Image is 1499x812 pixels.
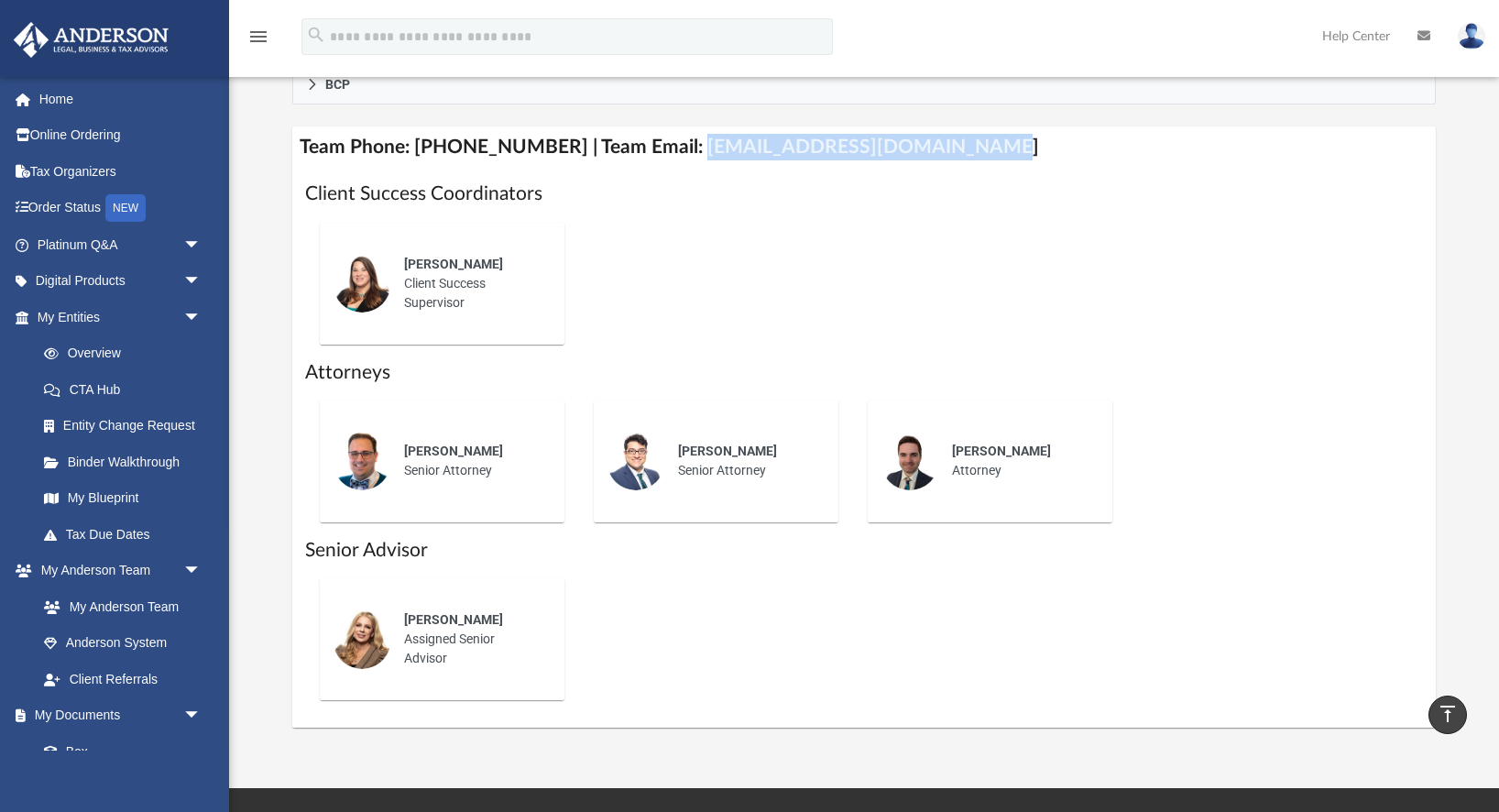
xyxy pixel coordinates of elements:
a: Entity Change Request [26,408,229,444]
a: Platinum Q&Aarrow_drop_down [13,226,229,263]
div: Assigned Senior Advisor [391,598,552,681]
a: Binder Walkthrough [26,444,229,480]
a: Digital Productsarrow_drop_down [13,263,229,300]
a: Order StatusNEW [13,190,229,227]
a: CTA Hub [26,371,229,408]
span: BCP [325,78,350,91]
img: Anderson Advisors Platinum Portal [8,22,174,58]
img: User Pic [1458,23,1485,49]
div: Client Success Supervisor [391,242,552,325]
a: My Anderson Team [26,588,211,625]
h4: Team Phone: [PHONE_NUMBER] | Team Email: [EMAIL_ADDRESS][DOMAIN_NAME] [292,126,1435,168]
a: menu [247,35,269,48]
a: BCP [292,65,1435,104]
div: NEW [105,194,146,222]
a: Home [13,81,229,117]
span: arrow_drop_down [183,226,220,264]
div: Senior Attorney [391,429,552,493]
a: vertical_align_top [1428,696,1467,734]
img: thumbnail [333,432,391,490]
span: arrow_drop_down [183,263,220,301]
span: [PERSON_NAME] [678,444,777,458]
span: arrow_drop_down [183,697,220,735]
a: My Documentsarrow_drop_down [13,697,220,734]
span: [PERSON_NAME] [404,612,503,627]
a: Online Ordering [13,117,229,154]
img: thumbnail [333,254,391,313]
a: Tax Due Dates [26,516,229,553]
span: [PERSON_NAME] [952,444,1051,458]
img: thumbnail [607,432,665,490]
i: search [306,25,326,45]
img: thumbnail [333,610,391,669]
img: thumbnail [881,432,939,490]
span: arrow_drop_down [183,553,220,590]
a: My Anderson Teamarrow_drop_down [13,553,220,589]
i: menu [247,26,269,48]
a: Anderson System [26,625,220,662]
a: My Entitiesarrow_drop_down [13,299,229,335]
a: Box [26,733,211,770]
h1: Senior Advisor [305,537,1422,564]
a: Client Referrals [26,661,220,697]
i: vertical_align_top [1437,703,1459,725]
a: My Blueprint [26,480,220,517]
div: Senior Attorney [665,429,826,493]
h1: Attorneys [305,359,1422,386]
h1: Client Success Coordinators [305,181,1422,207]
div: Attorney [939,429,1100,493]
a: Overview [26,335,229,372]
span: [PERSON_NAME] [404,257,503,271]
a: Tax Organizers [13,153,229,190]
span: arrow_drop_down [183,299,220,336]
span: [PERSON_NAME] [404,444,503,458]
